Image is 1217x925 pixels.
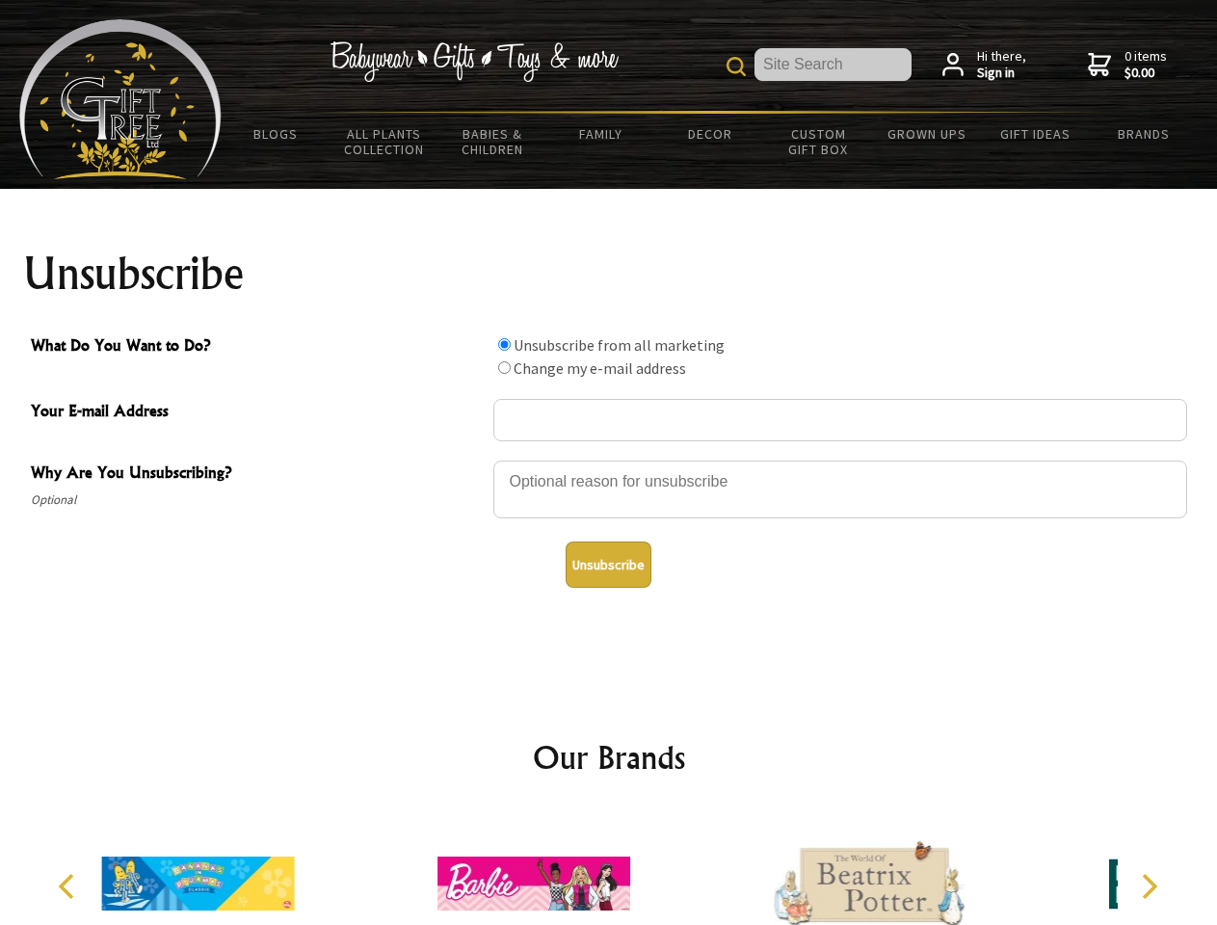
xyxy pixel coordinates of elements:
button: Previous [48,865,91,908]
button: Unsubscribe [566,542,651,588]
img: product search [727,57,746,76]
a: Brands [1090,114,1199,154]
input: Site Search [754,48,912,81]
a: BLOGS [222,114,331,154]
a: Hi there,Sign in [942,48,1026,82]
a: Grown Ups [872,114,981,154]
a: Custom Gift Box [764,114,873,170]
span: Your E-mail Address [31,399,484,427]
label: Change my e-mail address [514,358,686,378]
span: 0 items [1124,47,1167,82]
input: Your E-mail Address [493,399,1187,441]
a: All Plants Collection [331,114,439,170]
a: Babies & Children [438,114,547,170]
a: 0 items$0.00 [1088,48,1167,82]
strong: Sign in [977,65,1026,82]
h1: Unsubscribe [23,251,1195,297]
a: Family [547,114,656,154]
input: What Do You Want to Do? [498,338,511,351]
span: What Do You Want to Do? [31,333,484,361]
h2: Our Brands [39,734,1179,780]
a: Decor [655,114,764,154]
textarea: Why Are You Unsubscribing? [493,461,1187,518]
span: Optional [31,489,484,512]
button: Next [1127,865,1170,908]
span: Hi there, [977,48,1026,82]
input: What Do You Want to Do? [498,361,511,374]
img: Babywear - Gifts - Toys & more [330,41,619,82]
img: Babyware - Gifts - Toys and more... [19,19,222,179]
strong: $0.00 [1124,65,1167,82]
label: Unsubscribe from all marketing [514,335,725,355]
span: Why Are You Unsubscribing? [31,461,484,489]
a: Gift Ideas [981,114,1090,154]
